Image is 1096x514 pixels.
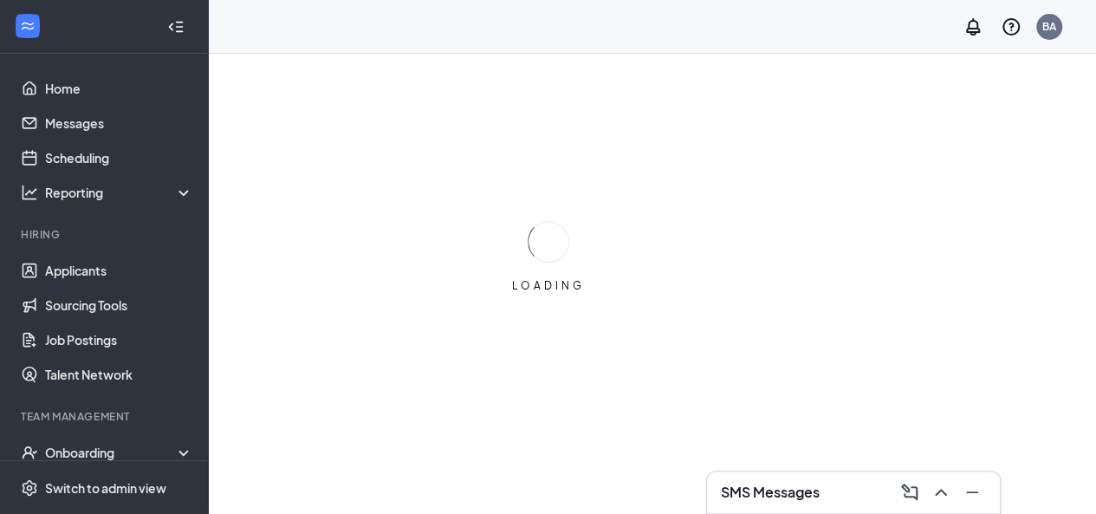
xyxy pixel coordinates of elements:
div: Switch to admin view [45,479,166,497]
div: Reporting [45,184,194,201]
a: Messages [45,106,193,140]
div: Onboarding [45,444,178,461]
button: Minimize [958,478,986,506]
svg: UserCheck [21,444,38,461]
div: Hiring [21,227,190,242]
div: Team Management [21,409,190,424]
a: Talent Network [45,357,193,392]
svg: WorkstreamLogo [19,17,36,35]
a: Job Postings [45,322,193,357]
svg: ComposeMessage [899,482,920,503]
svg: Analysis [21,184,38,201]
a: Home [45,71,193,106]
svg: Minimize [962,482,983,503]
svg: Collapse [167,18,185,36]
svg: ChevronUp [931,482,951,503]
a: Applicants [45,253,193,288]
h3: SMS Messages [721,483,820,502]
a: Scheduling [45,140,193,175]
div: BA [1042,19,1056,34]
a: Sourcing Tools [45,288,193,322]
button: ComposeMessage [896,478,924,506]
svg: Notifications [963,16,983,37]
button: ChevronUp [927,478,955,506]
svg: Settings [21,479,38,497]
div: LOADING [505,278,592,293]
svg: QuestionInfo [1001,16,1021,37]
